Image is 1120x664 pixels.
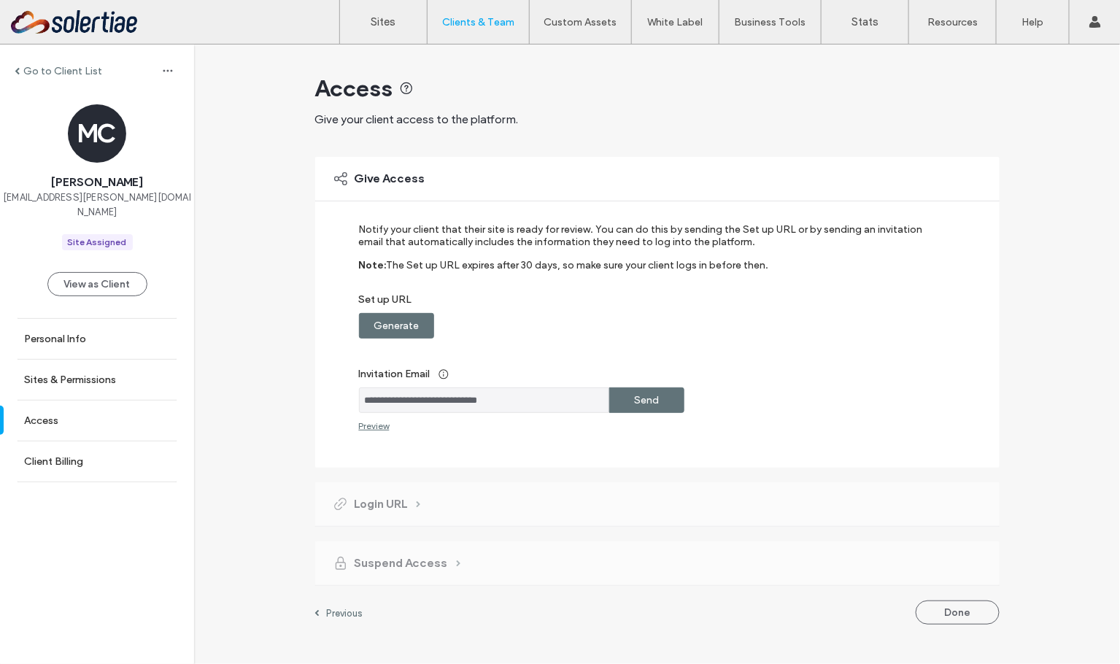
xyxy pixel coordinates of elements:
[371,15,396,28] label: Sites
[634,387,659,414] label: Send
[34,10,63,23] span: Help
[374,312,419,339] label: Generate
[68,236,127,249] div: Site Assigned
[51,174,143,190] span: [PERSON_NAME]
[23,65,102,77] label: Go to Client List
[851,15,878,28] label: Stats
[648,16,703,28] label: White Label
[916,601,1000,625] button: Done
[315,607,363,619] a: Previous
[387,259,769,293] label: The Set up URL expires after 30 days, so make sure your client logs in before then.
[359,293,936,313] label: Set up URL
[355,171,425,187] span: Give Access
[315,112,519,126] span: Give your client access to the platform.
[359,420,390,431] div: Preview
[927,16,978,28] label: Resources
[327,608,363,619] label: Previous
[1022,16,1044,28] label: Help
[47,272,147,296] button: View as Client
[68,104,126,163] div: MC
[315,74,393,103] span: Access
[355,555,448,571] span: Suspend Access
[359,360,936,387] label: Invitation Email
[24,374,116,386] label: Sites & Permissions
[24,414,58,427] label: Access
[735,16,806,28] label: Business Tools
[355,496,408,512] span: Login URL
[359,223,936,259] label: Notify your client that their site is ready for review. You can do this by sending the Set up URL...
[442,16,514,28] label: Clients & Team
[359,259,387,293] label: Note:
[24,333,86,345] label: Personal Info
[24,455,83,468] label: Client Billing
[544,16,617,28] label: Custom Assets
